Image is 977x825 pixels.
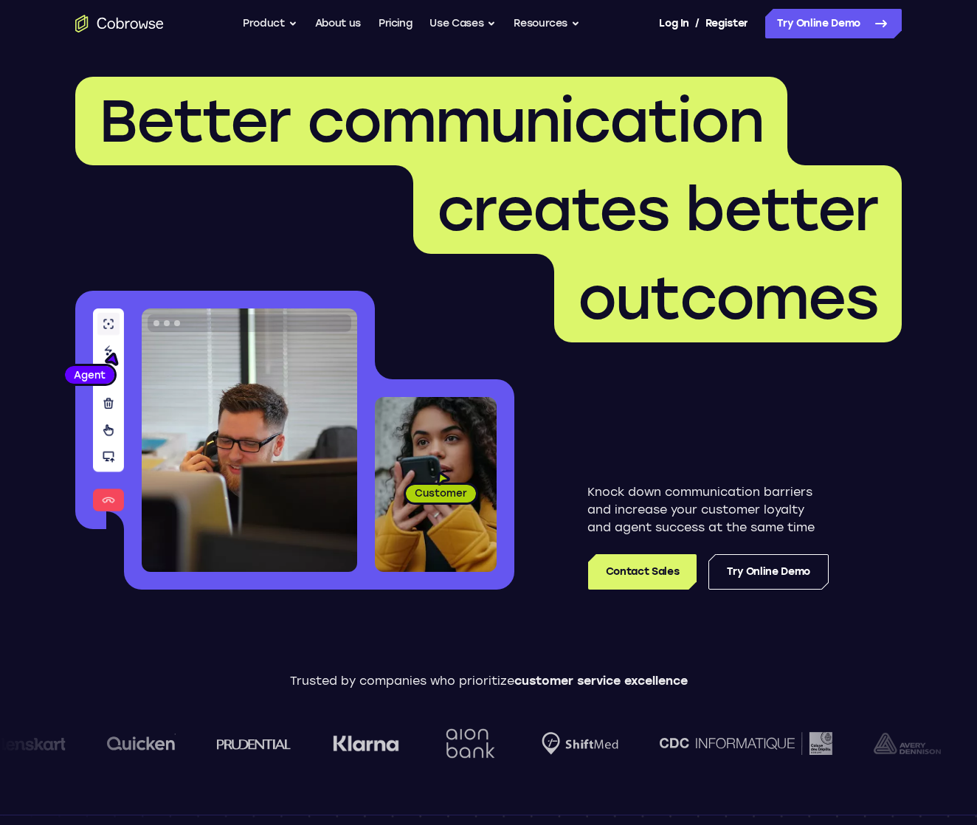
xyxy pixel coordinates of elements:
img: Aion Bank [343,714,403,773]
span: Agent [65,367,114,382]
img: A series of tools used in co-browsing sessions [93,308,124,511]
button: Resources [514,9,580,38]
img: avery-dennison [776,733,843,755]
img: Klarna [235,735,302,753]
span: creates better [437,174,878,245]
span: / [695,15,700,32]
a: Try Online Demo [765,9,902,38]
p: Knock down communication barriers and increase your customer loyalty and agent success at the sam... [587,483,829,536]
a: Pricing [379,9,412,38]
span: customer service excellence [514,674,688,688]
a: Contact Sales [588,554,697,590]
img: CDC Informatique [562,732,735,755]
img: A customer support agent talking on the phone [142,308,357,572]
button: Product [243,9,297,38]
a: Try Online Demo [708,554,829,590]
img: A customer holding their phone [375,397,497,572]
span: Better communication [99,86,764,156]
img: Shiftmed [444,732,521,755]
a: Go to the home page [75,15,164,32]
a: Log In [659,9,688,38]
span: outcomes [578,263,878,334]
a: Register [705,9,748,38]
a: About us [315,9,361,38]
span: Customer [406,486,476,500]
button: Use Cases [429,9,496,38]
